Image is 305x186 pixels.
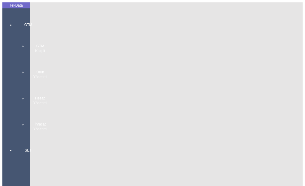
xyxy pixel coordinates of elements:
span: GTM Kokpit [31,44,49,53]
span: Hesap Yönetimi [31,96,49,105]
div: TekData [2,3,30,8]
span: Ürün Yönetimi [31,70,49,79]
span: SET [19,148,37,153]
span: İhracat Yönetimi [31,122,49,131]
span: GTM [19,22,37,27]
